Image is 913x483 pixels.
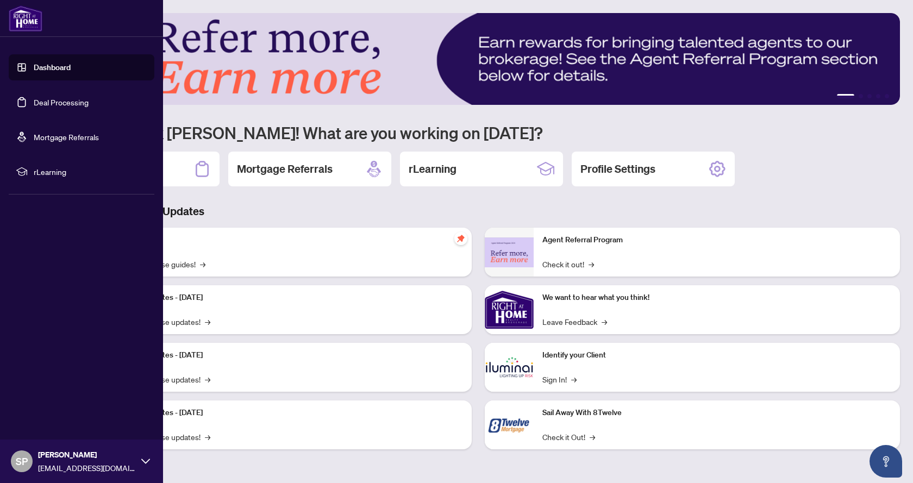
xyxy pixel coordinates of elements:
[205,316,210,328] span: →
[589,258,594,270] span: →
[542,292,891,304] p: We want to hear what you think!
[580,161,655,177] h2: Profile Settings
[870,445,902,478] button: Open asap
[34,166,147,178] span: rLearning
[38,449,136,461] span: [PERSON_NAME]
[205,373,210,385] span: →
[859,94,863,98] button: 2
[114,349,463,361] p: Platform Updates - [DATE]
[542,316,607,328] a: Leave Feedback→
[485,237,534,267] img: Agent Referral Program
[542,258,594,270] a: Check it out!→
[542,431,595,443] a: Check it Out!→
[57,204,900,219] h3: Brokerage & Industry Updates
[57,13,900,105] img: Slide 0
[590,431,595,443] span: →
[485,400,534,449] img: Sail Away With 8Twelve
[114,407,463,419] p: Platform Updates - [DATE]
[34,62,71,72] a: Dashboard
[205,431,210,443] span: →
[837,94,854,98] button: 1
[867,94,872,98] button: 3
[114,292,463,304] p: Platform Updates - [DATE]
[9,5,42,32] img: logo
[34,97,89,107] a: Deal Processing
[200,258,205,270] span: →
[237,161,333,177] h2: Mortgage Referrals
[57,122,900,143] h1: Welcome back [PERSON_NAME]! What are you working on [DATE]?
[542,234,891,246] p: Agent Referral Program
[114,234,463,246] p: Self-Help
[454,232,467,245] span: pushpin
[485,285,534,334] img: We want to hear what you think!
[542,349,891,361] p: Identify your Client
[602,316,607,328] span: →
[16,454,28,469] span: SP
[38,462,136,474] span: [EMAIL_ADDRESS][DOMAIN_NAME]
[542,407,891,419] p: Sail Away With 8Twelve
[542,373,577,385] a: Sign In!→
[571,373,577,385] span: →
[485,343,534,392] img: Identify your Client
[885,94,889,98] button: 5
[34,132,99,142] a: Mortgage Referrals
[876,94,880,98] button: 4
[409,161,456,177] h2: rLearning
